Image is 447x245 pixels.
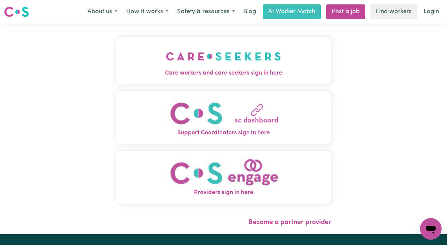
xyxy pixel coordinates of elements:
span: Care workers and care seekers sign in here [116,69,331,78]
a: Careseekers logo [4,4,29,20]
button: How it works [122,5,173,19]
a: Find workers [370,4,417,19]
a: Post a job [326,4,365,19]
a: Blog [239,4,260,19]
a: Login [420,4,443,19]
a: Become a partner provider [248,219,331,226]
iframe: Button to launch messaging window [420,218,442,240]
button: Care workers and care seekers sign in here [116,37,331,84]
button: Providers sign in here [116,151,331,204]
span: Providers sign in here [116,188,331,197]
button: Support Coordinators sign in here [116,91,331,144]
a: AI Worker Match [263,4,321,19]
button: About us [83,5,122,19]
button: Safety & resources [173,5,239,19]
img: Careseekers logo [4,6,29,18]
span: Support Coordinators sign in here [116,129,331,137]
